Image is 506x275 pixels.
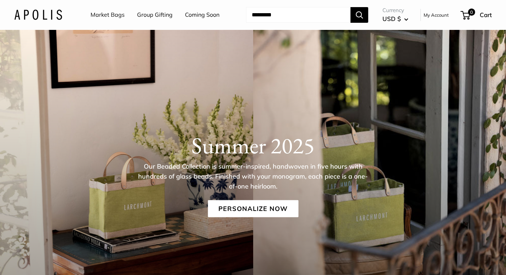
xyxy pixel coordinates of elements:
[208,200,298,217] a: Personalize Now
[382,15,401,22] span: USD $
[350,7,368,23] button: Search
[382,5,408,15] span: Currency
[14,132,492,159] h1: Summer 2025
[382,13,408,25] button: USD $
[468,9,475,16] span: 0
[480,11,492,18] span: Cart
[246,7,350,23] input: Search...
[137,10,173,20] a: Group Gifting
[185,10,219,20] a: Coming Soon
[424,11,449,19] a: My Account
[138,162,369,191] p: Our Beaded Collection is summer-inspired, handwoven in five hours with hundreds of glass beads. F...
[461,9,492,21] a: 0 Cart
[91,10,125,20] a: Market Bags
[14,10,62,20] img: Apolis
